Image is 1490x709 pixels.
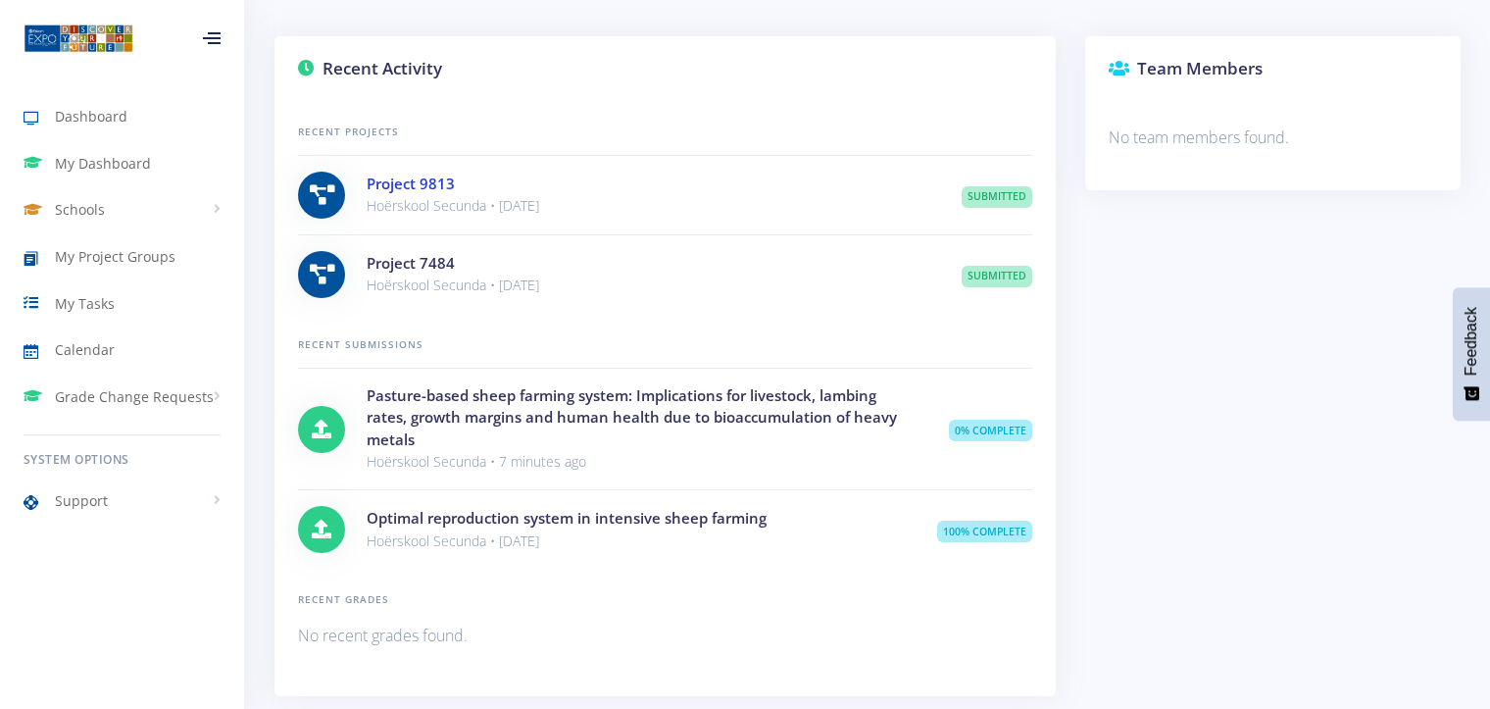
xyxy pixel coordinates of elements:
span: Submitted [962,186,1032,208]
button: Feedback - Show survey [1453,287,1490,421]
span: My Tasks [55,293,115,314]
h4: Optimal reproduction system in intensive sheep farming [367,507,908,530]
p: Hoërskool Secunda • [DATE] [367,194,932,218]
span: Calendar [55,339,115,360]
span: My Project Groups [55,246,175,267]
span: 0% Complete [949,420,1032,441]
span: Feedback [1463,307,1480,376]
a: Project 9813 [367,174,455,193]
span: 100% Complete [937,521,1032,542]
h6: Recent Submissions [298,337,1032,352]
h6: Recent Projects [298,125,1032,139]
span: Grade Change Requests [55,386,214,407]
span: My Dashboard [55,153,151,174]
span: Submitted [962,266,1032,287]
p: Hoërskool Secunda • [DATE] [367,274,932,297]
h6: System Options [24,451,221,469]
p: No recent grades found. [298,623,1032,649]
p: No team members found. [1109,125,1437,151]
span: Schools [55,199,105,220]
h3: Team Members [1109,56,1437,81]
img: ... [24,23,133,54]
p: Hoërskool Secunda • 7 minutes ago [367,450,919,474]
p: Hoërskool Secunda • [DATE] [367,530,908,553]
span: Dashboard [55,106,127,127]
h4: Pasture-based sheep farming system: Implications for livestock, lambing rates, growth margins and... [367,384,919,451]
a: Project 7484 [367,253,455,273]
h6: Recent Grades [298,592,1032,607]
h3: Recent Activity [298,56,1032,81]
span: Support [55,490,108,511]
